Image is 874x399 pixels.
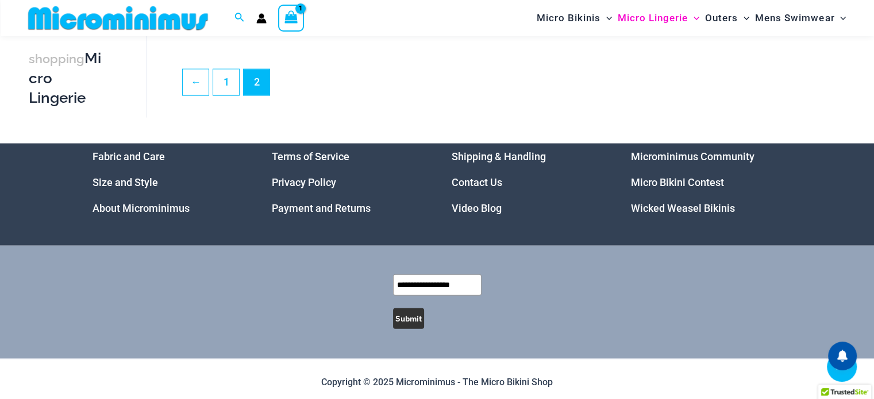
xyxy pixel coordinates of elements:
[631,176,724,188] a: Micro Bikini Contest
[93,144,244,221] aside: Footer Widget 1
[702,3,752,33] a: OutersMenu ToggleMenu Toggle
[93,202,190,214] a: About Microminimus
[393,308,424,329] button: Submit
[272,150,349,162] a: Terms of Service
[600,3,612,33] span: Menu Toggle
[272,144,423,221] aside: Footer Widget 2
[272,176,336,188] a: Privacy Policy
[615,3,702,33] a: Micro LingerieMenu ToggleMenu Toggle
[29,49,106,107] h3: Micro Lingerie
[29,52,84,66] span: shopping
[452,176,502,188] a: Contact Us
[93,176,158,188] a: Size and Style
[537,3,600,33] span: Micro Bikinis
[631,144,782,221] aside: Footer Widget 4
[688,3,699,33] span: Menu Toggle
[272,202,371,214] a: Payment and Returns
[183,69,209,95] a: ←
[452,144,603,221] nav: Menu
[631,202,735,214] a: Wicked Weasel Bikinis
[234,11,245,25] a: Search icon link
[452,150,546,162] a: Shipping & Handling
[755,3,834,33] span: Mens Swimwear
[452,202,502,214] a: Video Blog
[278,5,305,31] a: View Shopping Cart, 1 items
[631,150,754,162] a: Microminimus Community
[534,3,615,33] a: Micro BikinisMenu ToggleMenu Toggle
[705,3,738,33] span: Outers
[213,69,239,95] a: Page 1
[738,3,749,33] span: Menu Toggle
[182,69,850,102] nav: Product Pagination
[244,69,269,95] span: Page 2
[834,3,846,33] span: Menu Toggle
[452,144,603,221] aside: Footer Widget 3
[532,2,851,34] nav: Site Navigation
[93,144,244,221] nav: Menu
[272,144,423,221] nav: Menu
[93,150,165,162] a: Fabric and Care
[24,5,213,31] img: MM SHOP LOGO FLAT
[93,374,782,391] p: Copyright © 2025 Microminimus - The Micro Bikini Shop
[618,3,688,33] span: Micro Lingerie
[256,13,267,24] a: Account icon link
[631,144,782,221] nav: Menu
[752,3,849,33] a: Mens SwimwearMenu ToggleMenu Toggle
